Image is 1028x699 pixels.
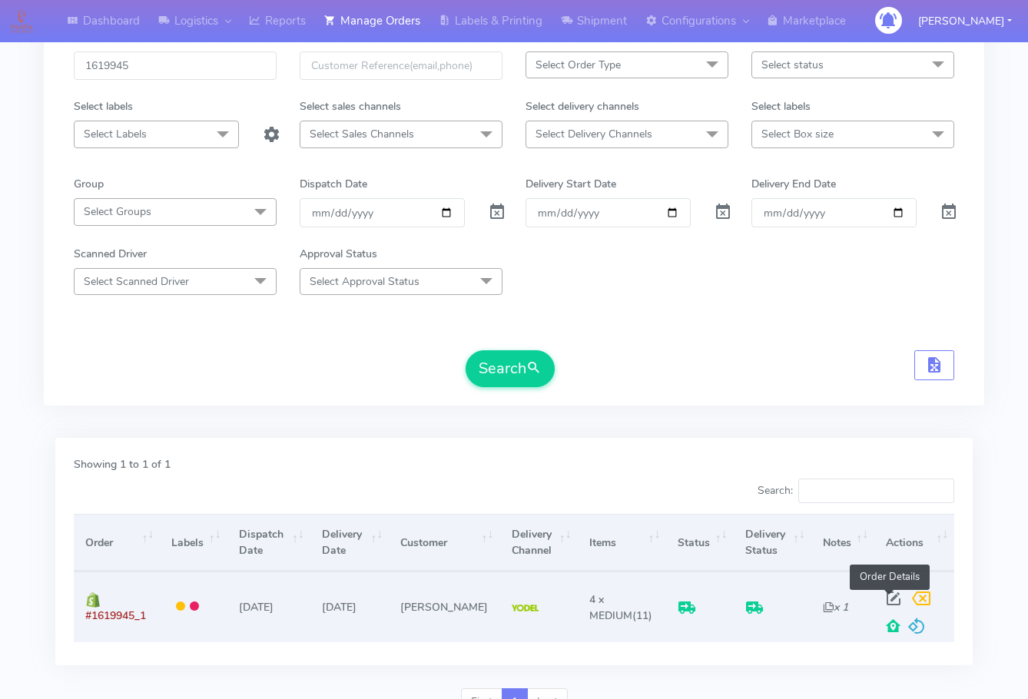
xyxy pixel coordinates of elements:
label: Select labels [74,98,133,114]
span: 4 x MEDIUM [589,592,632,623]
img: shopify.png [85,592,101,608]
th: Actions: activate to sort column ascending [874,514,954,571]
button: [PERSON_NAME] [907,5,1023,37]
span: Select Order Type [536,58,621,72]
input: Customer Reference(email,phone) [300,51,502,80]
td: [PERSON_NAME] [389,571,499,641]
th: Status: activate to sort column ascending [666,514,733,571]
i: x 1 [823,600,848,615]
label: Select delivery channels [526,98,639,114]
span: Select Labels [84,127,147,141]
span: Select Delivery Channels [536,127,652,141]
label: Select sales channels [300,98,401,114]
label: Group [74,176,104,192]
td: [DATE] [310,571,389,641]
input: Search: [798,479,954,503]
label: Dispatch Date [300,176,367,192]
th: Delivery Status: activate to sort column ascending [733,514,811,571]
span: Select Scanned Driver [84,274,189,289]
span: (11) [589,592,652,623]
th: Order: activate to sort column ascending [74,514,160,571]
span: Select Groups [84,204,151,219]
label: Search: [758,479,954,503]
label: Delivery Start Date [526,176,616,192]
label: Approval Status [300,246,377,262]
th: Items: activate to sort column ascending [578,514,667,571]
th: Customer: activate to sort column ascending [389,514,499,571]
span: Select Sales Channels [310,127,414,141]
img: Yodel [512,605,539,612]
th: Dispatch Date: activate to sort column ascending [227,514,310,571]
span: #1619945_1 [85,608,146,623]
button: Search [466,350,555,387]
span: Select status [761,58,824,72]
th: Labels: activate to sort column ascending [160,514,227,571]
span: Select Approval Status [310,274,419,289]
input: Order Id [74,51,277,80]
label: Select labels [751,98,811,114]
span: Select Box size [761,127,834,141]
label: Delivery End Date [751,176,836,192]
label: Scanned Driver [74,246,147,262]
th: Notes: activate to sort column ascending [811,514,874,571]
td: [DATE] [227,571,310,641]
th: Delivery Channel: activate to sort column ascending [499,514,577,571]
th: Delivery Date: activate to sort column ascending [310,514,389,571]
label: Showing 1 to 1 of 1 [74,456,171,472]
